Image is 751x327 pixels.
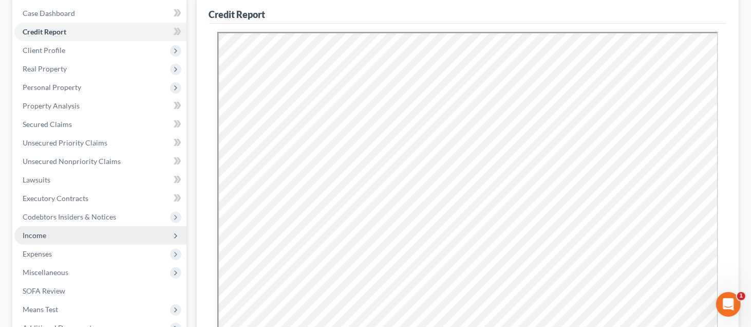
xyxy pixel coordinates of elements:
span: Lawsuits [23,175,50,184]
span: Unsecured Nonpriority Claims [23,157,121,166]
span: 1 [737,292,745,300]
span: Client Profile [23,46,65,55]
a: Lawsuits [14,171,186,189]
a: Executory Contracts [14,189,186,208]
iframe: Intercom live chat [716,292,741,317]
a: Secured Claims [14,115,186,134]
span: Miscellaneous [23,268,68,277]
span: Secured Claims [23,120,72,129]
span: Personal Property [23,83,81,92]
a: Credit Report [14,23,186,41]
span: Income [23,231,46,240]
a: Unsecured Nonpriority Claims [14,152,186,171]
span: Codebtors Insiders & Notices [23,212,116,221]
span: SOFA Review [23,286,65,295]
a: Case Dashboard [14,4,186,23]
span: Credit Report [23,27,66,36]
a: Unsecured Priority Claims [14,134,186,152]
span: Expenses [23,249,52,258]
span: Real Property [23,64,67,73]
a: SOFA Review [14,282,186,300]
span: Means Test [23,305,58,314]
span: Unsecured Priority Claims [23,138,107,147]
span: Case Dashboard [23,9,75,17]
a: Property Analysis [14,97,186,115]
span: Property Analysis [23,101,80,110]
span: Executory Contracts [23,194,88,203]
div: Credit Report [209,8,266,21]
